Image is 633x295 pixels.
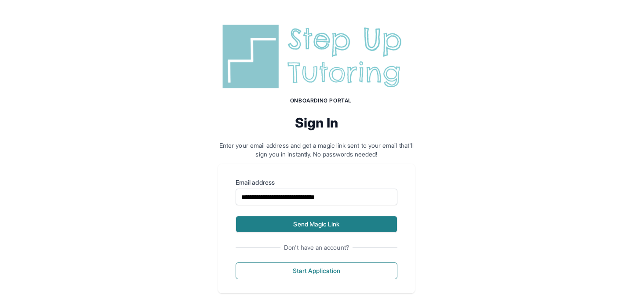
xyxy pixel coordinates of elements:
[218,141,415,159] p: Enter your email address and get a magic link sent to your email that'll sign you in instantly. N...
[236,216,397,233] button: Send Magic Link
[227,97,415,104] h1: Onboarding Portal
[236,178,397,187] label: Email address
[218,115,415,131] h2: Sign In
[236,262,397,279] button: Start Application
[280,243,353,252] span: Don't have an account?
[218,21,415,92] img: Step Up Tutoring horizontal logo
